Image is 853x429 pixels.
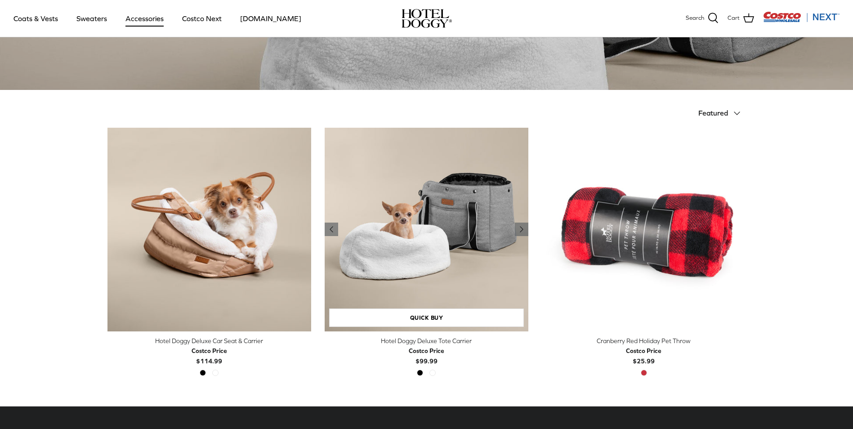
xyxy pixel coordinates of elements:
b: $114.99 [192,346,227,364]
a: Accessories [117,3,172,34]
a: [DOMAIN_NAME] [232,3,309,34]
span: Search [686,13,704,23]
a: Hotel Doggy Deluxe Tote Carrier [325,128,528,331]
span: Featured [698,109,728,117]
div: Costco Price [409,346,444,356]
a: Search [686,13,719,24]
div: Cranberry Red Holiday Pet Throw [542,336,746,346]
button: Featured [698,103,746,123]
a: Costco Next [174,3,230,34]
a: Quick buy [329,308,524,327]
a: Cranberry Red Holiday Pet Throw Costco Price$25.99 [542,336,746,366]
a: Coats & Vests [5,3,66,34]
b: $99.99 [409,346,444,364]
div: Hotel Doggy Deluxe Car Seat & Carrier [107,336,311,346]
img: Costco Next [763,11,840,22]
div: Hotel Doggy Deluxe Tote Carrier [325,336,528,346]
a: Hotel Doggy Deluxe Tote Carrier Costco Price$99.99 [325,336,528,366]
a: Visit Costco Next [763,17,840,24]
a: Cart [728,13,754,24]
a: Cranberry Red Holiday Pet Throw [542,128,746,331]
a: Sweaters [68,3,115,34]
b: $25.99 [626,346,661,364]
div: Costco Price [192,346,227,356]
a: Hotel Doggy Deluxe Car Seat & Carrier Costco Price$114.99 [107,336,311,366]
span: Cart [728,13,740,23]
a: Previous [325,223,338,236]
a: Previous [515,223,528,236]
a: hoteldoggy.com hoteldoggycom [402,9,452,28]
img: hoteldoggycom [402,9,452,28]
a: Hotel Doggy Deluxe Car Seat & Carrier [107,128,311,331]
div: Costco Price [626,346,661,356]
